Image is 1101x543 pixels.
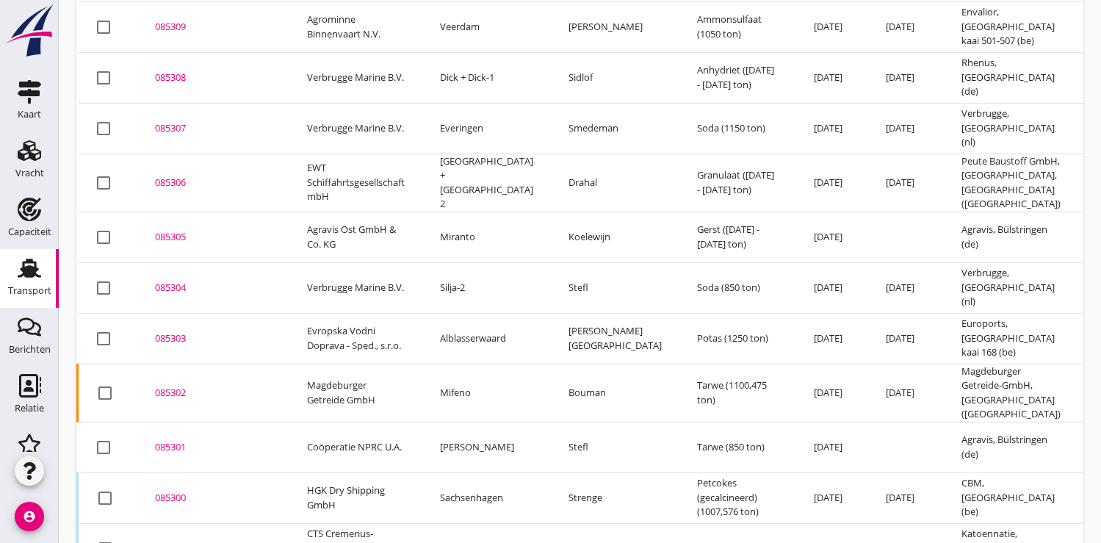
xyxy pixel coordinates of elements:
[796,52,868,103] td: [DATE]
[422,154,551,212] td: [GEOGRAPHIC_DATA] + [GEOGRAPHIC_DATA] 2
[679,422,796,472] td: Tarwe (850 ton)
[551,1,679,52] td: [PERSON_NAME]
[422,422,551,472] td: [PERSON_NAME]
[868,1,944,52] td: [DATE]
[944,52,1078,103] td: Rhenus, [GEOGRAPHIC_DATA] (de)
[155,176,272,190] div: 085306
[289,52,422,103] td: Verbrugge Marine B.V.
[422,103,551,154] td: Everingen
[868,262,944,313] td: [DATE]
[679,212,796,262] td: Gerst ([DATE] - [DATE] ton)
[944,212,1078,262] td: Agravis, Bülstringen (de)
[289,364,422,422] td: Magdeburger Getreide GmbH
[796,262,868,313] td: [DATE]
[551,212,679,262] td: Koelewijn
[868,52,944,103] td: [DATE]
[18,109,41,119] div: Kaart
[796,212,868,262] td: [DATE]
[868,154,944,212] td: [DATE]
[944,472,1078,523] td: CBM, [GEOGRAPHIC_DATA] (be)
[796,103,868,154] td: [DATE]
[551,154,679,212] td: Drahal
[679,262,796,313] td: Soda (850 ton)
[868,313,944,364] td: [DATE]
[796,472,868,523] td: [DATE]
[289,212,422,262] td: Agravis Ost GmbH & Co. KG
[551,103,679,154] td: Smedeman
[868,364,944,422] td: [DATE]
[679,472,796,523] td: Petcokes (gecalcineerd) (1007,576 ton)
[679,1,796,52] td: Ammonsulfaat (1050 ton)
[944,1,1078,52] td: Envalior, [GEOGRAPHIC_DATA] kaai 501-507 (be)
[289,103,422,154] td: Verbrugge Marine B.V.
[289,1,422,52] td: Agrominne Binnenvaart N.V.
[944,313,1078,364] td: Euroports, [GEOGRAPHIC_DATA] kaai 168 (be)
[796,154,868,212] td: [DATE]
[868,103,944,154] td: [DATE]
[8,227,51,237] div: Capaciteit
[551,313,679,364] td: [PERSON_NAME][GEOGRAPHIC_DATA]
[944,364,1078,422] td: Magdeburger Getreide-GmbH, [GEOGRAPHIC_DATA] ([GEOGRAPHIC_DATA])
[9,345,51,354] div: Berichten
[155,20,272,35] div: 085309
[8,286,51,295] div: Transport
[944,422,1078,472] td: Agravis, Bülstringen (de)
[551,472,679,523] td: Strenge
[15,403,44,413] div: Relatie
[155,331,272,346] div: 085303
[422,472,551,523] td: Sachsenhagen
[422,313,551,364] td: Alblasserwaard
[551,422,679,472] td: Stefl
[944,262,1078,313] td: Verbrugge, [GEOGRAPHIC_DATA] (nl)
[796,422,868,472] td: [DATE]
[289,154,422,212] td: EWT Schiffahrtsgesellschaft mbH
[289,472,422,523] td: HGK Dry Shipping GmbH
[3,4,56,58] img: logo-small.a267ee39.svg
[679,52,796,103] td: Anhydriet ([DATE] - [DATE] ton)
[422,262,551,313] td: Silja-2
[155,230,272,245] div: 085305
[422,364,551,422] td: Mifeno
[155,386,272,400] div: 085302
[422,212,551,262] td: Miranto
[551,52,679,103] td: Sidlof
[289,313,422,364] td: Evropska Vodni Doprava - Sped., s.r.o.
[155,121,272,136] div: 085307
[679,154,796,212] td: Granulaat ([DATE] - [DATE] ton)
[15,502,44,531] i: account_circle
[155,281,272,295] div: 085304
[422,1,551,52] td: Veerdam
[289,262,422,313] td: Verbrugge Marine B.V.
[551,364,679,422] td: Bouman
[679,313,796,364] td: Potas (1250 ton)
[679,364,796,422] td: Tarwe (1100,475 ton)
[944,103,1078,154] td: Verbrugge, [GEOGRAPHIC_DATA] (nl)
[422,52,551,103] td: Dick + Dick-1
[679,103,796,154] td: Soda (1150 ton)
[944,154,1078,212] td: Peute Baustoff GmbH, [GEOGRAPHIC_DATA], [GEOGRAPHIC_DATA] ([GEOGRAPHIC_DATA])
[155,71,272,85] div: 085308
[868,472,944,523] td: [DATE]
[155,491,272,506] div: 085300
[796,364,868,422] td: [DATE]
[551,262,679,313] td: Stefl
[15,168,44,178] div: Vracht
[155,440,272,455] div: 085301
[796,313,868,364] td: [DATE]
[796,1,868,52] td: [DATE]
[289,422,422,472] td: Coöperatie NPRC U.A.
